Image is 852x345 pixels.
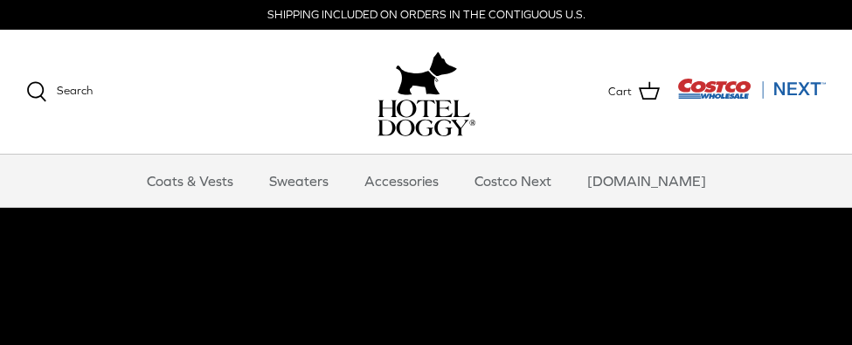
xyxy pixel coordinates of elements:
[349,155,454,207] a: Accessories
[378,100,475,136] img: hoteldoggycom
[26,81,93,102] a: Search
[131,155,249,207] a: Coats & Vests
[608,83,632,101] span: Cart
[677,89,826,102] a: Visit Costco Next
[57,84,93,97] span: Search
[459,155,567,207] a: Costco Next
[253,155,344,207] a: Sweaters
[378,47,475,136] a: hoteldoggy.com hoteldoggycom
[396,47,457,100] img: hoteldoggy.com
[571,155,722,207] a: [DOMAIN_NAME]
[608,80,660,103] a: Cart
[677,78,826,100] img: Costco Next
